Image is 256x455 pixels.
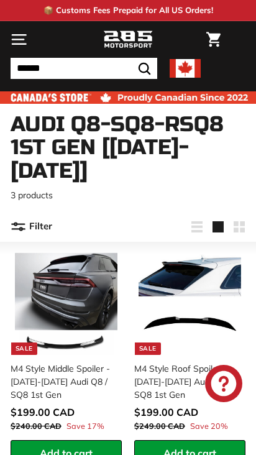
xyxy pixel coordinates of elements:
[139,253,241,356] img: audi q8 spoiler
[11,189,245,202] p: 3 products
[134,248,245,440] a: Sale audi q8 spoiler M4 Style Roof Spoiler - [DATE]-[DATE] Audi Q8 / SQ8 1st Gen Save 20%
[11,113,245,183] h1: Audi Q8-SQ8-RSQ8 1st Gen [[DATE]-[DATE]]
[11,421,62,431] span: $240.00 CAD
[200,22,227,57] a: Cart
[103,29,153,50] img: Logo_285_Motorsport_areodynamics_components
[11,362,114,402] div: M4 Style Middle Spoiler - [DATE]-[DATE] Audi Q8 / SQ8 1st Gen
[11,212,52,242] button: Filter
[43,4,213,17] p: 📦 Customs Fees Prepaid for All US Orders!
[134,362,238,402] div: M4 Style Roof Spoiler - [DATE]-[DATE] Audi Q8 / SQ8 1st Gen
[134,421,185,431] span: $249.00 CAD
[201,365,246,405] inbox-online-store-chat: Shopify online store chat
[11,406,75,418] span: $199.00 CAD
[11,342,37,355] div: Sale
[134,406,198,418] span: $199.00 CAD
[135,342,161,355] div: Sale
[11,248,122,440] a: Sale M4 Style Middle Spoiler - [DATE]-[DATE] Audi Q8 / SQ8 1st Gen Save 17%
[11,58,157,79] input: Search
[190,420,228,432] span: Save 20%
[66,420,104,432] span: Save 17%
